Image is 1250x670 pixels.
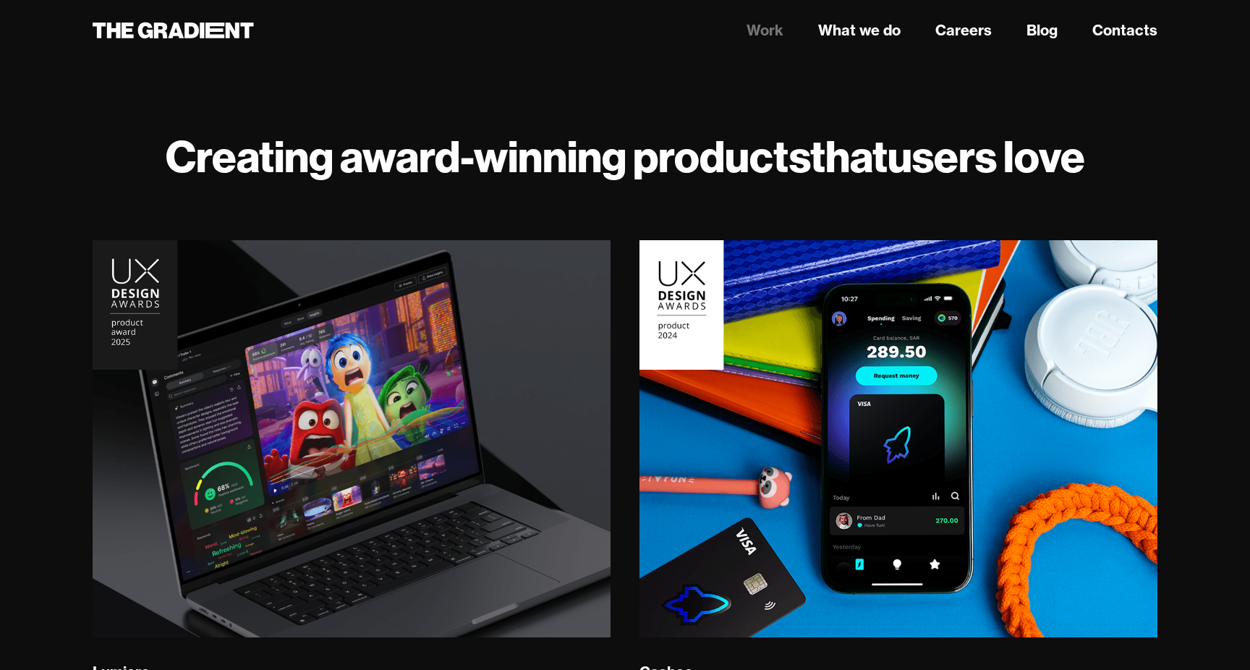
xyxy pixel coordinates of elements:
[1026,20,1058,41] a: Blog
[747,20,783,41] a: Work
[935,20,992,41] a: Careers
[93,130,1157,182] h1: Creating award-winning products users love
[1092,20,1157,41] a: Contacts
[810,129,888,184] strong: that
[818,20,901,41] a: What we do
